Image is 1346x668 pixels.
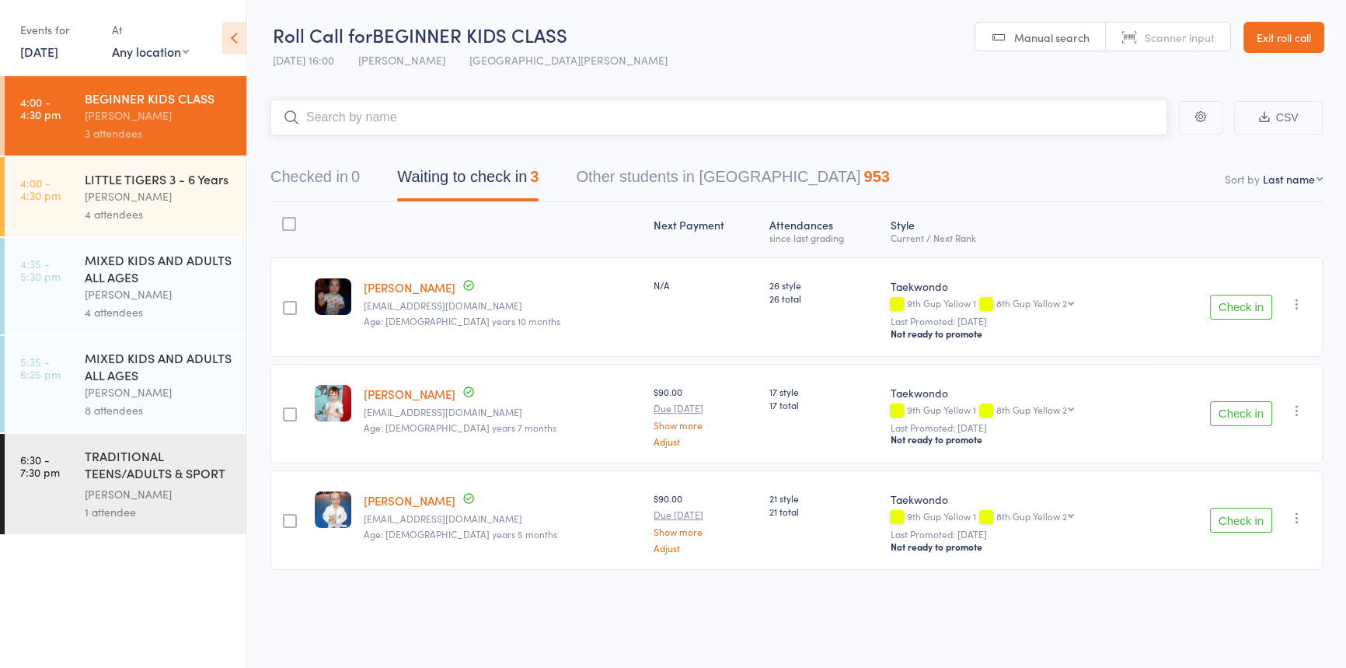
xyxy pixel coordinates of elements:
[647,209,763,250] div: Next Payment
[85,89,233,107] div: BEGINNER KIDS CLASS
[1234,101,1323,135] button: CSV
[890,278,1150,294] div: Taekwondo
[1263,171,1315,187] div: Last name
[769,505,878,518] span: 21 total
[654,403,757,414] small: Due [DATE]
[884,209,1156,250] div: Style
[5,336,246,432] a: 5:35 -6:25 pmMIXED KIDS AND ADULTS ALL AGES[PERSON_NAME]8 attendees
[364,492,455,509] a: [PERSON_NAME]
[364,421,556,434] span: Age: [DEMOGRAPHIC_DATA] years 7 months
[469,52,668,68] span: [GEOGRAPHIC_DATA][PERSON_NAME]
[996,298,1066,308] div: 8th Gup Yellow 2
[1145,30,1215,45] span: Scanner input
[5,238,246,334] a: 4:35 -5:30 pmMIXED KIDS AND ADULTS ALL AGES[PERSON_NAME]4 attendees
[769,385,878,398] span: 17 style
[315,385,351,421] img: image1733303174.png
[358,52,445,68] span: [PERSON_NAME]
[1243,22,1324,53] a: Exit roll call
[372,22,567,47] span: BEGINNER KIDS CLASS
[270,160,360,201] button: Checked in0
[364,527,557,540] span: Age: [DEMOGRAPHIC_DATA] years 5 months
[85,285,233,303] div: [PERSON_NAME]
[1225,171,1260,187] label: Sort by
[654,385,757,446] div: $90.00
[20,355,61,380] time: 5:35 - 6:25 pm
[85,303,233,321] div: 4 attendees
[85,503,233,521] div: 1 attendee
[364,300,642,311] small: ol33ok@gmail.com
[530,168,539,185] div: 3
[769,233,878,243] div: since last grading
[890,529,1150,540] small: Last Promoted: [DATE]
[1210,401,1272,426] button: Check in
[890,511,1150,524] div: 9th Gup Yellow 1
[20,453,60,478] time: 6:30 - 7:30 pm
[85,187,233,205] div: [PERSON_NAME]
[1210,295,1272,320] button: Check in
[85,349,233,383] div: MIXED KIDS AND ADULTS ALL AGES
[890,404,1150,418] div: 9th Gup Yellow 1
[364,513,642,524] small: kendallr12345@gmail.com
[890,327,1150,340] div: Not ready to promote
[5,157,246,236] a: 4:00 -4:30 pmLITTLE TIGERS 3 - 6 Years[PERSON_NAME]4 attendees
[654,526,757,537] a: Show more
[763,209,884,250] div: Atten­dances
[112,43,189,60] div: Any location
[364,279,455,296] a: [PERSON_NAME]
[397,160,539,201] button: Waiting to check in3
[20,17,96,43] div: Events for
[890,422,1150,433] small: Last Promoted: [DATE]
[5,76,246,156] a: 4:00 -4:30 pmBEGINNER KIDS CLASS[PERSON_NAME]3 attendees
[315,278,351,315] img: image1729764133.png
[654,420,757,430] a: Show more
[769,491,878,505] span: 21 style
[85,205,233,223] div: 4 attendees
[890,233,1150,243] div: Current / Next Rank
[112,17,189,43] div: At
[20,43,58,60] a: [DATE]
[890,433,1150,446] div: Not ready to promote
[996,511,1066,521] div: 8th Gup Yellow 2
[270,100,1167,135] input: Search by name
[5,434,246,534] a: 6:30 -7:30 pmTRADITIONAL TEENS/ADULTS & SPORT TRAINING[PERSON_NAME]1 attendee
[654,509,757,520] small: Due [DATE]
[85,447,233,485] div: TRADITIONAL TEENS/ADULTS & SPORT TRAINING
[273,22,372,47] span: Roll Call for
[315,491,351,528] img: image1728094768.png
[890,385,1150,400] div: Taekwondo
[85,383,233,401] div: [PERSON_NAME]
[351,168,360,185] div: 0
[20,257,61,282] time: 4:35 - 5:30 pm
[364,314,560,327] span: Age: [DEMOGRAPHIC_DATA] years 10 months
[1014,30,1090,45] span: Manual search
[20,96,61,121] time: 4:00 - 4:30 pm
[85,251,233,285] div: MIXED KIDS AND ADULTS ALL AGES
[654,436,757,446] a: Adjust
[85,401,233,419] div: 8 attendees
[654,491,757,553] div: $90.00
[85,485,233,503] div: [PERSON_NAME]
[769,292,878,305] span: 26 total
[364,407,642,418] small: tennielleshorses@yahoo.com.au
[890,316,1150,327] small: Last Promoted: [DATE]
[890,491,1150,507] div: Taekwondo
[85,170,233,187] div: LITTLE TIGERS 3 - 6 Years
[890,540,1150,553] div: Not ready to promote
[996,404,1066,414] div: 8th Gup Yellow 2
[576,160,889,201] button: Other students in [GEOGRAPHIC_DATA]953
[769,398,878,411] span: 17 total
[654,278,757,292] div: N/A
[890,298,1150,311] div: 9th Gup Yellow 1
[85,124,233,142] div: 3 attendees
[364,386,455,402] a: [PERSON_NAME]
[85,107,233,124] div: [PERSON_NAME]
[654,543,757,553] a: Adjust
[20,177,61,201] time: 4:00 - 4:30 pm
[273,52,334,68] span: [DATE] 16:00
[769,278,878,292] span: 26 style
[1210,508,1272,533] button: Check in
[863,168,889,185] div: 953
